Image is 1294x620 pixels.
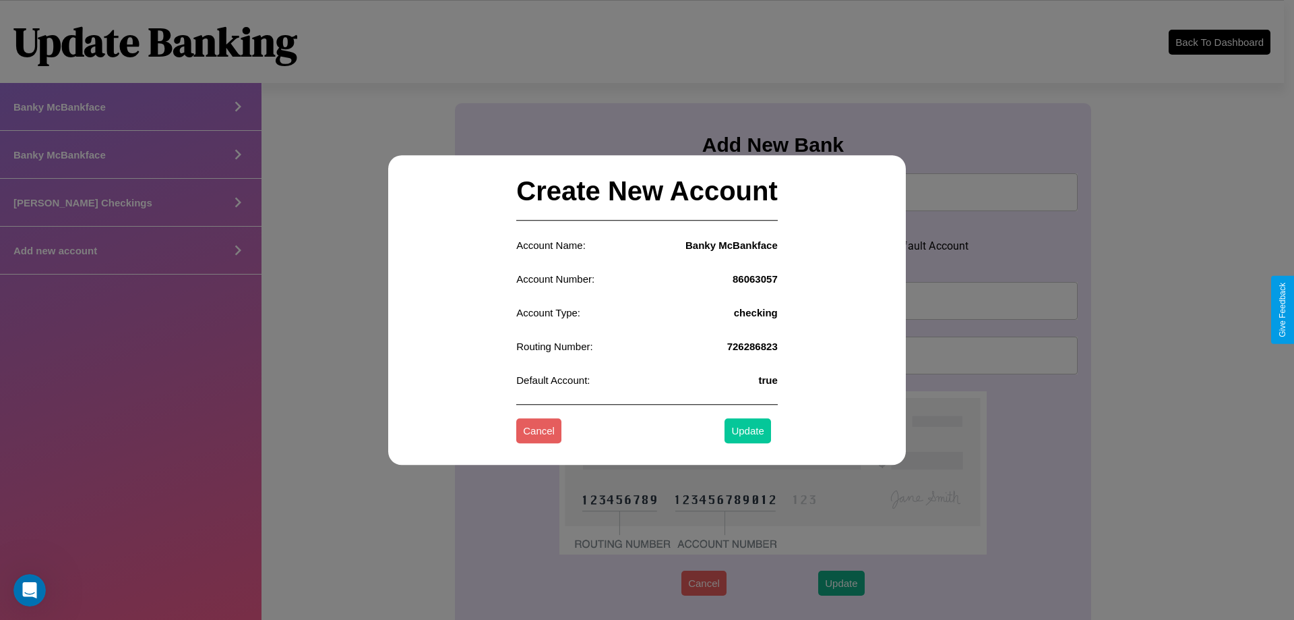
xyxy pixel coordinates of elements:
h4: Banky McBankface [685,239,778,251]
h4: checking [734,307,778,318]
p: Account Number: [516,270,594,288]
div: Give Feedback [1278,283,1287,337]
h4: 726286823 [727,341,778,352]
button: Update [725,419,770,444]
p: Account Name: [516,236,586,254]
p: Default Account: [516,371,590,389]
p: Account Type: [516,304,580,322]
h4: true [758,374,777,386]
iframe: Intercom live chat [13,574,46,607]
button: Cancel [516,419,561,444]
p: Routing Number: [516,337,592,356]
h2: Create New Account [516,163,778,221]
h4: 86063057 [733,273,778,285]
